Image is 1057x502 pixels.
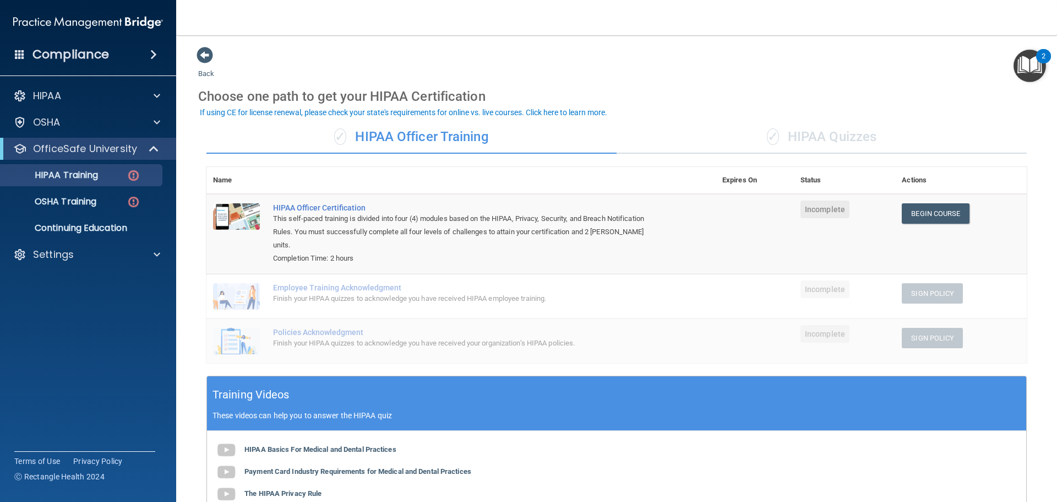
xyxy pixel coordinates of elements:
[867,424,1044,468] iframe: Drift Widget Chat Controller
[895,167,1027,194] th: Actions
[902,328,963,348] button: Sign Policy
[334,128,346,145] span: ✓
[13,142,160,155] a: OfficeSafe University
[244,489,322,498] b: The HIPAA Privacy Rule
[215,439,237,461] img: gray_youtube_icon.38fcd6cc.png
[198,107,609,118] button: If using CE for license renewal, please check your state's requirements for online vs. live cours...
[7,170,98,181] p: HIPAA Training
[273,283,661,292] div: Employee Training Acknowledgment
[273,252,661,265] div: Completion Time: 2 hours
[215,461,237,483] img: gray_youtube_icon.38fcd6cc.png
[800,325,849,343] span: Incomplete
[200,109,607,116] div: If using CE for license renewal, please check your state's requirements for online vs. live cours...
[273,203,661,212] a: HIPAA Officer Certification
[213,385,290,404] h5: Training Videos
[198,56,214,78] a: Back
[33,142,137,155] p: OfficeSafe University
[7,196,96,207] p: OSHA Training
[767,128,779,145] span: ✓
[32,47,109,62] h4: Compliance
[14,471,105,482] span: Ⓒ Rectangle Health 2024
[13,248,160,261] a: Settings
[198,80,1035,112] div: Choose one path to get your HIPAA Certification
[33,116,61,129] p: OSHA
[13,89,160,102] a: HIPAA
[273,212,661,252] div: This self-paced training is divided into four (4) modules based on the HIPAA, Privacy, Security, ...
[1014,50,1046,82] button: Open Resource Center, 2 new notifications
[273,328,661,337] div: Policies Acknowledgment
[617,121,1027,154] div: HIPAA Quizzes
[33,89,61,102] p: HIPAA
[902,203,969,224] a: Begin Course
[273,337,661,350] div: Finish your HIPAA quizzes to acknowledge you have received your organization’s HIPAA policies.
[127,169,140,182] img: danger-circle.6113f641.png
[244,445,396,454] b: HIPAA Basics For Medical and Dental Practices
[33,248,74,261] p: Settings
[127,195,140,209] img: danger-circle.6113f641.png
[7,223,157,234] p: Continuing Education
[206,121,617,154] div: HIPAA Officer Training
[244,467,471,476] b: Payment Card Industry Requirements for Medical and Dental Practices
[800,280,849,298] span: Incomplete
[213,411,1021,420] p: These videos can help you to answer the HIPAA quiz
[902,283,963,304] button: Sign Policy
[800,201,849,218] span: Incomplete
[73,456,123,467] a: Privacy Policy
[13,12,163,34] img: PMB logo
[1042,56,1045,71] div: 2
[273,292,661,305] div: Finish your HIPAA quizzes to acknowledge you have received HIPAA employee training.
[794,167,895,194] th: Status
[13,116,160,129] a: OSHA
[716,167,794,194] th: Expires On
[14,456,60,467] a: Terms of Use
[206,167,266,194] th: Name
